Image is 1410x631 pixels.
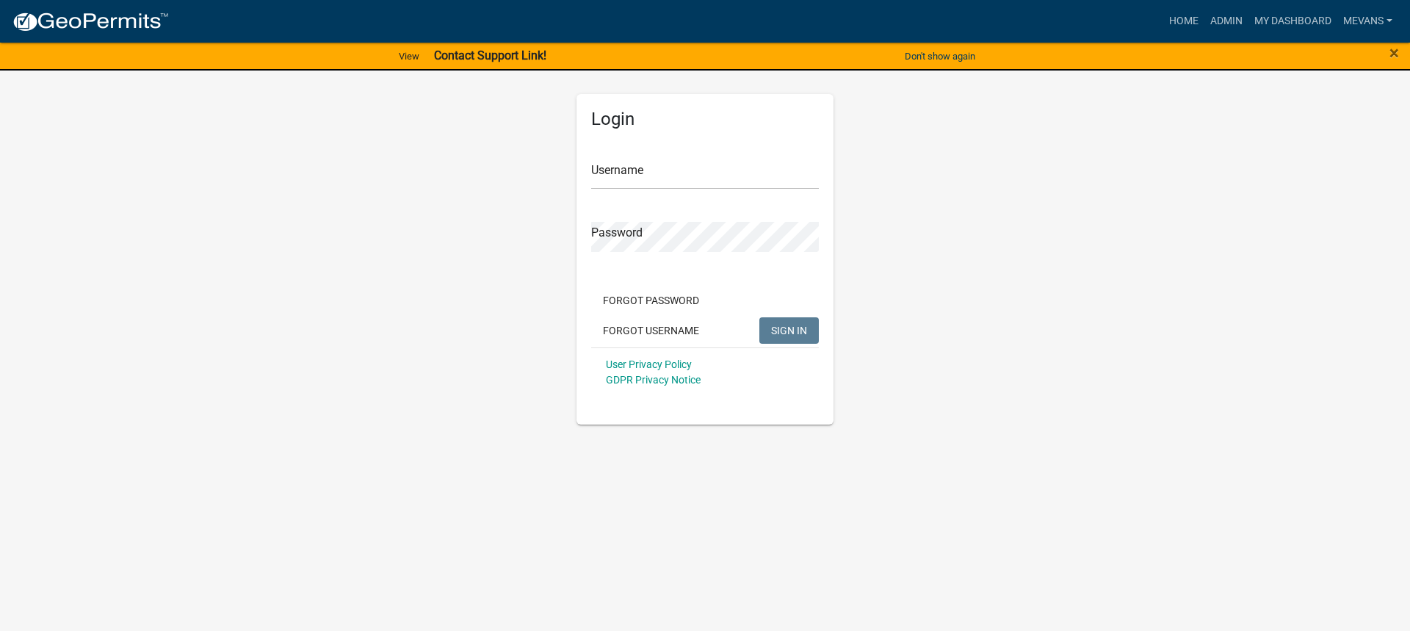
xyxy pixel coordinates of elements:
[591,287,711,314] button: Forgot Password
[1204,7,1248,35] a: Admin
[591,317,711,344] button: Forgot Username
[899,44,981,68] button: Don't show again
[771,324,807,336] span: SIGN IN
[1389,44,1399,62] button: Close
[759,317,819,344] button: SIGN IN
[606,358,692,370] a: User Privacy Policy
[606,374,701,386] a: GDPR Privacy Notice
[1389,43,1399,63] span: ×
[1248,7,1337,35] a: My Dashboard
[393,44,425,68] a: View
[434,48,546,62] strong: Contact Support Link!
[1163,7,1204,35] a: Home
[591,109,819,130] h5: Login
[1337,7,1398,35] a: Mevans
